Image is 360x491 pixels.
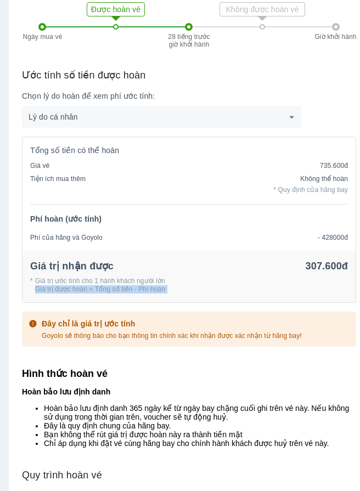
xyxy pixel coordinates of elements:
p: Tổng số tiền có thể hoàn [30,145,119,156]
li: Bạn không thể rút giá trị được hoàn này ra thành tiền mặt [44,430,356,439]
li: Hoàn bảo lưu định danh 365 ngày kể từ ngày bay chặng cuối ghi trên vé này. Nếu không sử dụng tron... [44,404,356,421]
li: Đây là quy định chung của hãng bay. [44,421,356,430]
p: Giá trị nhận được [30,259,114,273]
p: Được hoàn vé [88,4,143,15]
p: Ước tính số tiền được hoàn [22,69,356,82]
p: Quy trình hoàn vé [22,469,356,482]
p: Giờ khởi hành [314,33,358,41]
p: Chọn lý do hoàn để xem phí ước tính: [22,91,356,101]
p: Đây chỉ là giá trị ước tính [42,318,302,329]
p: 735.600đ [320,160,348,171]
p: Giá vé [30,160,49,171]
p: Ngày mua vé [20,33,64,41]
p: Phí hoàn (ước tính) [30,213,102,224]
p: Phí của hãng và Goyolo [30,232,103,243]
p: 28 tiếng trước giờ khởi hành [167,33,211,48]
p: Không được hoàn vé [221,4,303,15]
p: * Quy định của hãng bay [273,184,348,195]
p: Tiện ích mua thêm [30,173,86,195]
strong: Hoàn bảo lưu định danh [22,387,110,396]
p: - 428000đ [318,232,348,243]
p: Giá trị ước tính cho 1 hành khách người lớn Giá trị được hoàn = Tổng số tiền - Phí hoàn [35,277,165,294]
li: Chỉ áp dụng khi đặt vé cùng hãng bay cho chính hành khách được huỷ trên vé này. [44,439,356,448]
strong: Hình thức hoàn vé [22,368,108,379]
p: Không thể hoàn [273,173,348,184]
p: 307.600đ [306,259,348,273]
div: Lý do cá nhân [22,106,301,128]
p: Goyolo sẽ thông báo cho bạn thông tin chính xác khi nhận được xác nhận từ hãng bay! [42,331,302,340]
